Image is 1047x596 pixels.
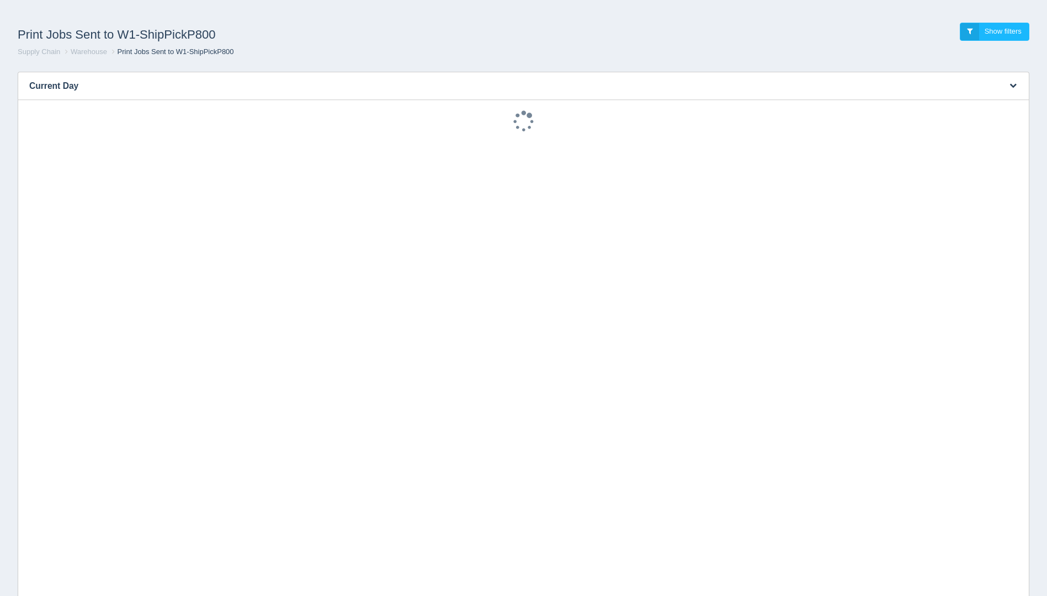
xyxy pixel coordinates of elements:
[18,47,60,56] a: Supply Chain
[71,47,107,56] a: Warehouse
[18,23,524,47] h1: Print Jobs Sent to W1-ShipPickP800
[18,72,995,100] h3: Current Day
[960,23,1029,41] a: Show filters
[109,47,234,57] li: Print Jobs Sent to W1-ShipPickP800
[985,27,1022,35] span: Show filters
